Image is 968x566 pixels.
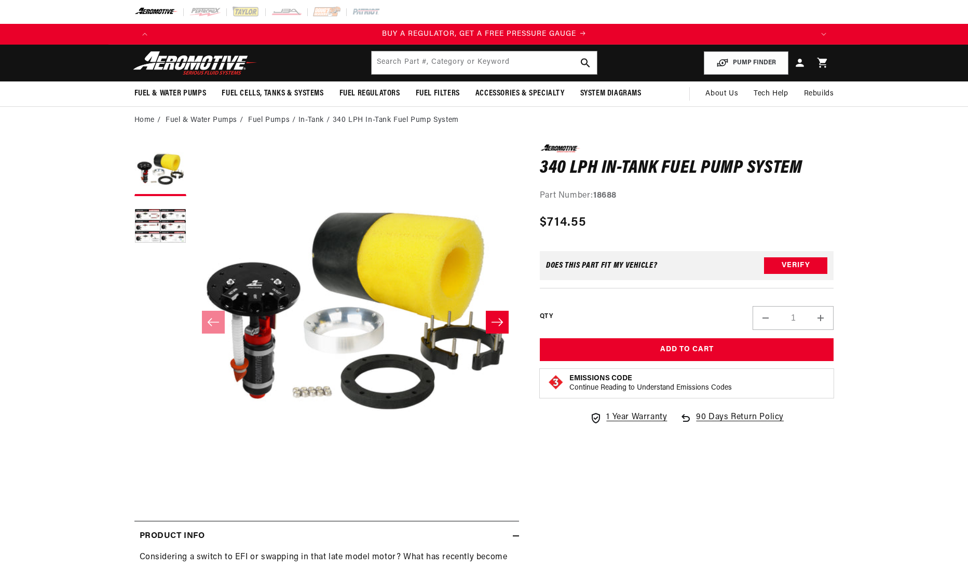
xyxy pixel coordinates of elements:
h1: 340 LPH In-Tank Fuel Pump System [540,160,834,177]
span: $714.55 [540,213,586,232]
summary: Rebuilds [796,81,842,106]
summary: Accessories & Specialty [468,81,572,106]
span: About Us [705,90,738,98]
img: Emissions code [548,374,564,391]
summary: Fuel Cells, Tanks & Systems [214,81,331,106]
strong: 18688 [593,191,617,200]
a: About Us [698,81,746,106]
button: Emissions CodeContinue Reading to Understand Emissions Codes [569,374,732,393]
a: Fuel & Water Pumps [166,115,237,126]
button: Verify [764,257,827,274]
a: 1 Year Warranty [590,411,667,424]
span: Fuel Regulators [339,88,400,99]
span: 90 Days Return Policy [696,411,784,435]
summary: Fuel Regulators [332,81,408,106]
media-gallery: Gallery Viewer [134,144,519,500]
li: In-Tank [298,115,333,126]
summary: Product Info [134,521,519,551]
span: Fuel Cells, Tanks & Systems [222,88,323,99]
a: Fuel Pumps [248,115,290,126]
button: search button [574,51,597,74]
span: BUY A REGULATOR, GET A FREE PRESSURE GAUGE [382,30,576,38]
a: Home [134,115,155,126]
span: 1 Year Warranty [606,411,667,424]
p: Continue Reading to Understand Emissions Codes [569,383,732,393]
input: Search by Part Number, Category or Keyword [372,51,597,74]
span: Fuel Filters [416,88,460,99]
strong: Emissions Code [569,375,632,382]
button: Translation missing: en.sections.announcements.next_announcement [813,24,834,45]
button: Slide left [202,311,225,334]
div: Part Number: [540,189,834,203]
summary: Fuel Filters [408,81,468,106]
span: Rebuilds [804,88,834,100]
div: Does This part fit My vehicle? [546,261,658,270]
button: PUMP FINDER [704,51,788,75]
nav: breadcrumbs [134,115,834,126]
button: Add to Cart [540,338,834,362]
summary: System Diagrams [572,81,649,106]
span: Fuel & Water Pumps [134,88,207,99]
button: Slide right [486,311,509,334]
span: Accessories & Specialty [475,88,565,99]
button: Translation missing: en.sections.announcements.previous_announcement [134,24,155,45]
h2: Product Info [140,530,205,543]
span: Tech Help [754,88,788,100]
label: QTY [540,312,553,321]
li: 340 LPH In-Tank Fuel Pump System [333,115,459,126]
button: Load image 2 in gallery view [134,201,186,253]
button: Load image 1 in gallery view [134,144,186,196]
a: 90 Days Return Policy [679,411,784,435]
slideshow-component: Translation missing: en.sections.announcements.announcement_bar [108,24,860,45]
span: System Diagrams [580,88,642,99]
div: Announcement [155,29,813,40]
summary: Fuel & Water Pumps [127,81,214,106]
summary: Tech Help [746,81,796,106]
img: Aeromotive [130,51,260,75]
a: BUY A REGULATOR, GET A FREE PRESSURE GAUGE [155,29,813,40]
div: 1 of 4 [155,29,813,40]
